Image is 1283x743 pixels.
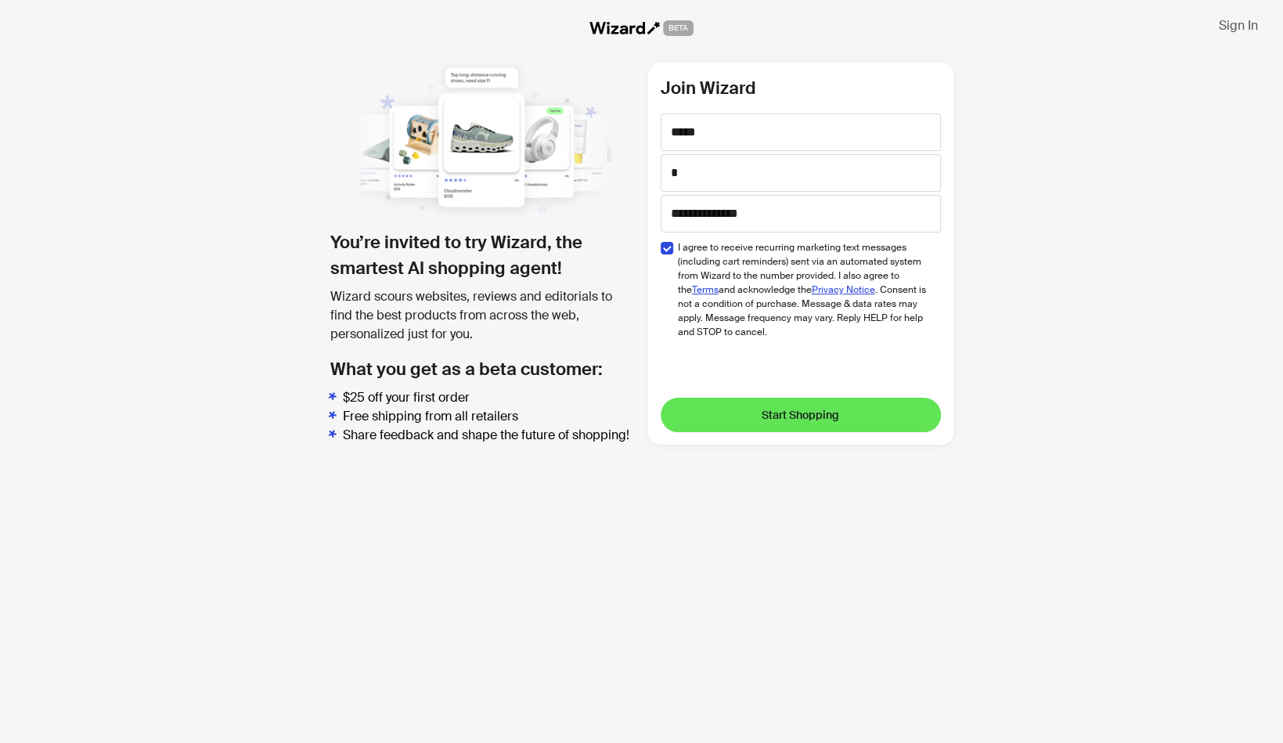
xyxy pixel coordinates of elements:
span: Start Shopping [762,408,839,422]
span: BETA [663,20,694,36]
li: Free shipping from all retailers [343,407,636,426]
h2: Join Wizard [661,75,941,101]
li: Share feedback and shape the future of shopping! [343,426,636,445]
span: I agree to receive recurring marketing text messages (including cart reminders) sent via an autom... [678,240,929,339]
li: $25 off your first order [343,388,636,407]
span: Sign In [1219,17,1258,34]
button: Sign In [1206,13,1270,38]
h1: You’re invited to try Wizard, the smartest AI shopping agent! [330,229,636,281]
div: Wizard scours websites, reviews and editorials to find the best products from across the web, per... [330,287,636,344]
button: Start Shopping [661,398,941,432]
h2: What you get as a beta customer: [330,356,636,382]
a: Privacy Notice [812,283,875,296]
a: Terms [692,283,719,296]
